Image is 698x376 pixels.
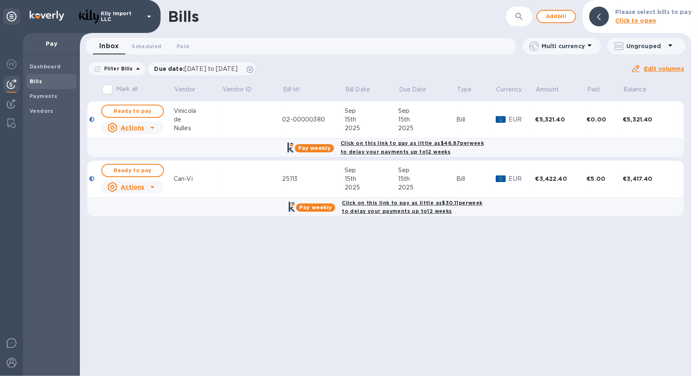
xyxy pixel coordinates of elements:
div: Sep [398,166,456,175]
p: Filter Bills [101,65,133,72]
u: Edit columns [644,65,684,72]
div: Due date:[DATE] to [DATE] [148,62,256,75]
p: Vendor [175,85,196,94]
div: Bill [457,175,496,183]
div: €5,321.40 [623,115,674,124]
b: Click to open [616,17,656,24]
div: Bill [457,115,496,124]
p: Bill Date [345,85,370,94]
u: Actions [121,124,144,131]
div: Unpin categories [3,8,20,25]
p: Multi currency [542,42,585,50]
span: Add bill [544,12,569,21]
span: Balance [623,85,657,94]
span: Scheduled [132,42,161,51]
div: €3,417.40 [623,175,674,183]
p: Paid [587,85,600,94]
span: Bill Date [345,85,381,94]
div: €0.00 [587,115,623,124]
div: de [174,115,222,124]
b: Pay weekly [298,145,331,151]
b: Click on this link to pay as little as $30.11 per week to delay your payments up to 12 weeks [342,200,482,215]
div: Sep [345,166,398,175]
p: Vendor ID [223,85,252,94]
p: Type [457,85,472,94]
span: Vendor [175,85,206,94]
div: 15th [398,175,456,183]
div: 15th [345,115,398,124]
div: Vinicola [174,107,222,115]
span: Paid [587,85,611,94]
div: 25113 [282,175,345,183]
button: Ready to pay [101,105,164,118]
p: Balance [623,85,647,94]
div: 2025 [345,183,398,192]
span: Inbox [99,40,119,52]
div: Nulles [174,124,222,133]
div: 2025 [398,183,456,192]
b: Pay weekly [299,204,332,210]
span: Ready to pay [109,166,156,175]
h1: Bills [168,8,198,25]
p: Amount [536,85,559,94]
img: Foreign exchange [7,59,16,69]
div: 2025 [398,124,456,133]
button: Ready to pay [101,164,164,177]
u: Actions [121,184,144,190]
p: Kily Import LLC [101,11,142,22]
span: Paid [177,42,189,51]
p: Due Date [399,85,427,94]
img: Logo [30,11,64,21]
span: Amount [536,85,570,94]
div: Can-Vi [174,175,222,183]
p: Due date : [154,65,242,73]
b: Payments [30,93,57,99]
p: EUR [509,115,535,124]
p: Pay [30,40,73,48]
button: Addbill [537,10,576,23]
b: Dashboard [30,63,61,70]
span: Due Date [399,85,437,94]
div: Sep [398,107,456,115]
b: Please select bills to pay [616,9,691,15]
div: 2025 [345,124,398,133]
div: 02-00000380 [282,115,345,124]
div: Sep [345,107,398,115]
p: Ungrouped [626,42,665,50]
span: [DATE] to [DATE] [184,65,238,72]
div: €3,422.40 [535,175,587,183]
span: Bill № [283,85,310,94]
b: Bills [30,78,42,84]
b: Vendors [30,108,54,114]
span: Ready to pay [109,106,156,116]
div: 15th [398,115,456,124]
p: Bill № [283,85,300,94]
div: €5,321.40 [535,115,587,124]
div: 15th [345,175,398,183]
p: Mark all [116,85,138,93]
p: Currency [496,85,522,94]
div: €5.00 [587,175,623,183]
p: EUR [509,175,535,183]
b: Click on this link to pay as little as $46.87 per week to delay your payments up to 12 weeks [341,140,484,155]
span: Type [457,85,483,94]
span: Vendor ID [223,85,262,94]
